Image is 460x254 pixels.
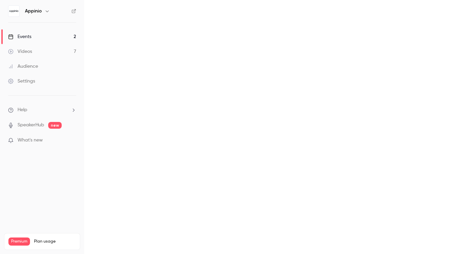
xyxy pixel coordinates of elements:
span: What's new [18,137,43,144]
span: Plan usage [34,239,76,244]
a: SpeakerHub [18,122,44,129]
span: Premium [8,237,30,246]
div: Audience [8,63,38,70]
iframe: Noticeable Trigger [68,137,76,144]
h6: Appinio [25,8,42,14]
div: Videos [8,48,32,55]
li: help-dropdown-opener [8,106,76,114]
img: Appinio [8,6,19,17]
span: new [48,122,62,129]
div: Events [8,33,31,40]
div: Settings [8,78,35,85]
span: Help [18,106,27,114]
